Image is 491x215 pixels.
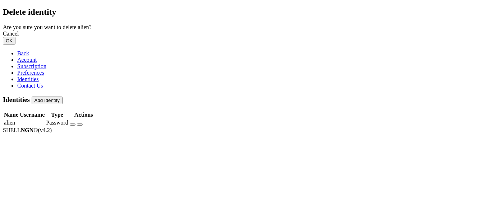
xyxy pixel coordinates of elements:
span: SHELL © [3,127,52,133]
a: Back [17,50,29,56]
div: Cancel [3,31,488,37]
h2: Delete identity [3,7,488,17]
div: Are you sure you want to delete alien? [3,24,488,31]
td: alien [4,119,19,126]
a: Contact Us [17,83,43,89]
td: Password [46,119,68,126]
th: Type [46,111,68,118]
a: Subscription [17,63,46,69]
th: Actions [69,111,98,118]
span: 4.2.0 [38,127,52,133]
button: OK [3,37,15,45]
a: Identities [17,76,39,82]
button: Add Identity [32,97,63,104]
h3: Identities [3,96,488,104]
th: Username [19,111,45,118]
a: Preferences [17,70,44,76]
th: Name [4,111,19,118]
b: NGN [21,127,34,133]
a: Account [17,57,37,63]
